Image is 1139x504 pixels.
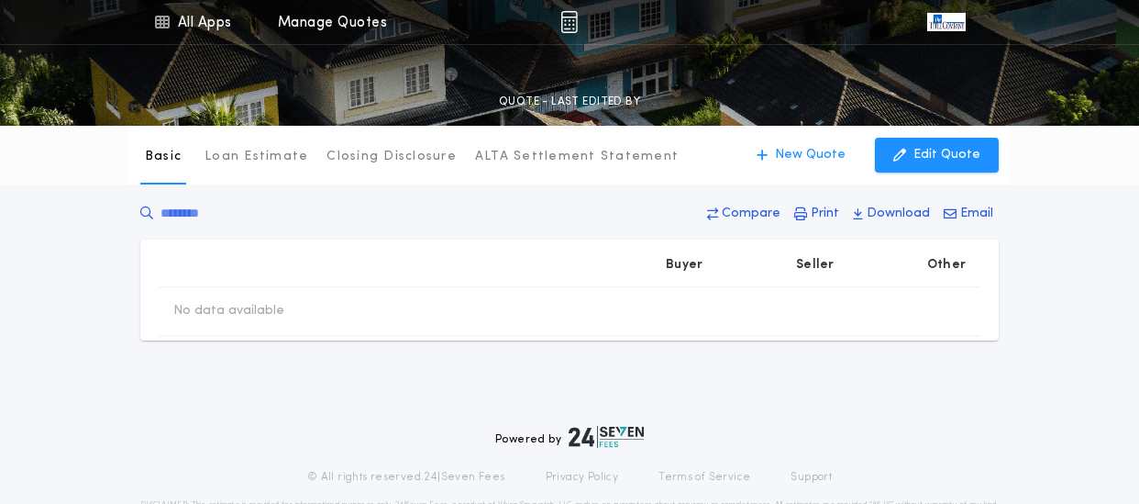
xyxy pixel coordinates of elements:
button: Print [789,197,845,230]
a: Privacy Policy [546,470,619,485]
a: Terms of Service [658,470,750,485]
div: Powered by [495,426,644,448]
p: © All rights reserved. 24|Seven Fees [307,470,505,485]
button: Edit Quote [875,138,999,173]
p: Edit Quote [913,146,980,164]
button: New Quote [738,138,864,173]
p: ALTA Settlement Statement [475,148,679,166]
p: Other [927,256,966,274]
p: Closing Disclosure [326,148,457,166]
p: Email [960,205,993,223]
p: Print [811,205,839,223]
img: logo [569,426,644,448]
p: Compare [722,205,780,223]
button: Compare [702,197,786,230]
button: Email [938,197,999,230]
img: img [560,11,578,33]
a: Support [791,470,832,485]
button: Download [847,197,935,230]
td: No data available [159,287,299,335]
p: Buyer [666,256,702,274]
p: QUOTE - LAST EDITED BY [499,93,640,111]
p: New Quote [775,146,846,164]
p: Basic [145,148,182,166]
p: Loan Estimate [205,148,308,166]
p: Download [867,205,930,223]
p: Seller [796,256,835,274]
img: vs-icon [927,13,966,31]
